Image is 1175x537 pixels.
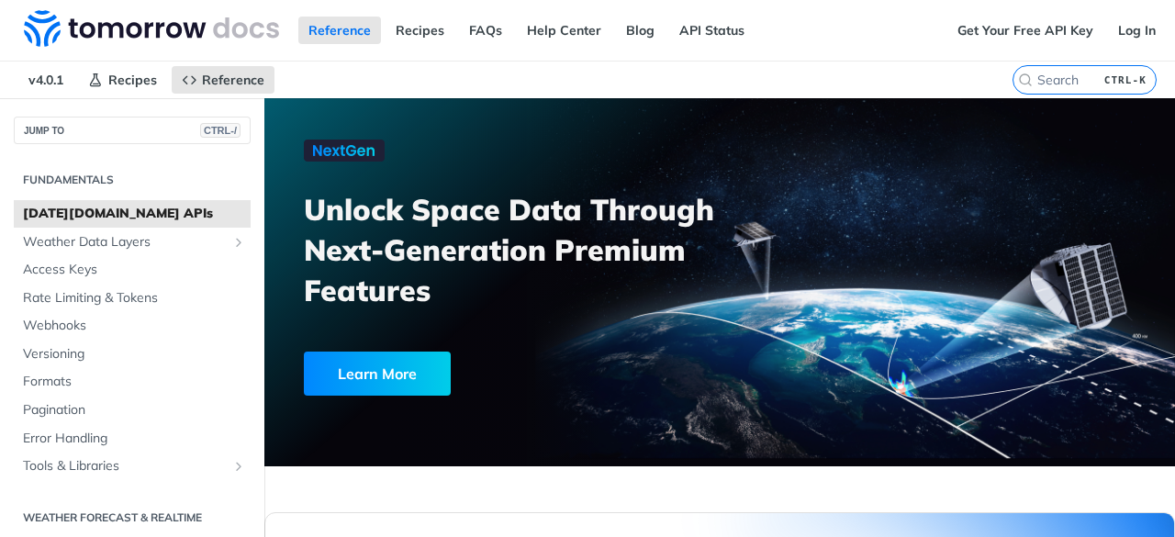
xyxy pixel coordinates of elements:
[304,140,385,162] img: NextGen
[108,72,157,88] span: Recipes
[304,352,451,396] div: Learn More
[14,200,251,228] a: [DATE][DOMAIN_NAME] APIs
[14,509,251,526] h2: Weather Forecast & realtime
[14,172,251,188] h2: Fundamentals
[669,17,755,44] a: API Status
[23,317,246,335] span: Webhooks
[23,261,246,279] span: Access Keys
[14,425,251,453] a: Error Handling
[14,341,251,368] a: Versioning
[947,17,1103,44] a: Get Your Free API Key
[304,352,653,396] a: Learn More
[298,17,381,44] a: Reference
[304,189,740,310] h3: Unlock Space Data Through Next-Generation Premium Features
[1018,73,1033,87] svg: Search
[24,10,279,47] img: Tomorrow.io Weather API Docs
[1100,71,1151,89] kbd: CTRL-K
[14,285,251,312] a: Rate Limiting & Tokens
[14,117,251,144] button: JUMP TOCTRL-/
[18,66,73,94] span: v4.0.1
[616,17,665,44] a: Blog
[23,345,246,364] span: Versioning
[14,312,251,340] a: Webhooks
[202,72,264,88] span: Reference
[14,256,251,284] a: Access Keys
[23,233,227,252] span: Weather Data Layers
[14,229,251,256] a: Weather Data LayersShow subpages for Weather Data Layers
[23,430,246,448] span: Error Handling
[23,457,227,475] span: Tools & Libraries
[23,373,246,391] span: Formats
[23,289,246,308] span: Rate Limiting & Tokens
[78,66,167,94] a: Recipes
[14,453,251,480] a: Tools & LibrariesShow subpages for Tools & Libraries
[200,123,241,138] span: CTRL-/
[23,205,246,223] span: [DATE][DOMAIN_NAME] APIs
[14,397,251,424] a: Pagination
[386,17,454,44] a: Recipes
[459,17,512,44] a: FAQs
[231,459,246,474] button: Show subpages for Tools & Libraries
[517,17,611,44] a: Help Center
[1108,17,1166,44] a: Log In
[23,401,246,420] span: Pagination
[231,235,246,250] button: Show subpages for Weather Data Layers
[14,368,251,396] a: Formats
[172,66,274,94] a: Reference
